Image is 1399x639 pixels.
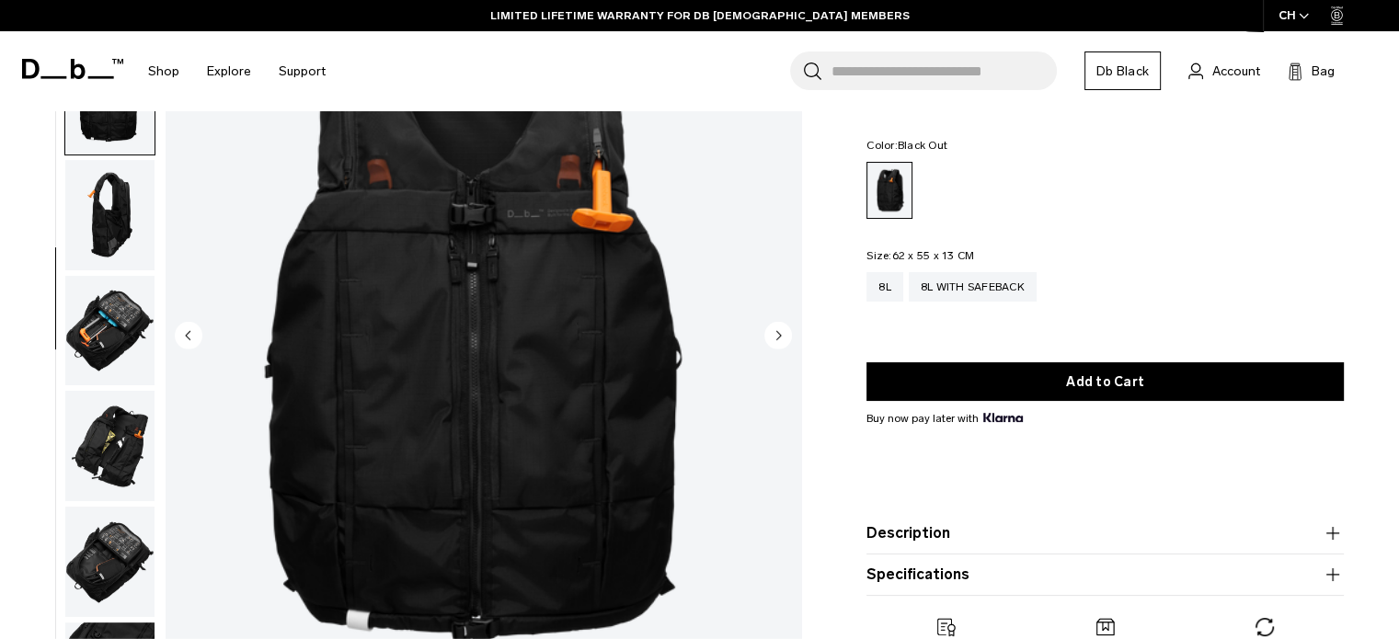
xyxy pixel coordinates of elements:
legend: Color: [866,140,947,151]
span: Black Out [898,139,947,152]
a: LIMITED LIFETIME WARRANTY FOR DB [DEMOGRAPHIC_DATA] MEMBERS [490,7,910,24]
button: Snow Pro Vest 8L with Safeback [64,390,155,502]
img: {"height" => 20, "alt" => "Klarna"} [983,413,1023,422]
span: Bag [1312,62,1335,81]
button: Next slide [764,321,792,352]
nav: Main Navigation [134,31,339,111]
a: Support [279,39,326,104]
img: Snow Pro Vest 8L with Safeback [65,160,155,270]
span: Account [1212,62,1260,81]
legend: Size: [866,250,974,261]
img: Snow Pro Vest 8L with Safeback [65,391,155,501]
button: Snow Pro Vest 8L with Safeback [64,506,155,618]
a: 8L with Safeback [909,272,1037,302]
button: Add to Cart [866,362,1344,401]
button: Bag [1288,60,1335,82]
button: Previous slide [175,321,202,352]
a: Shop [148,39,179,104]
button: Snow Pro Vest 8L with Safeback [64,159,155,271]
a: Account [1188,60,1260,82]
button: Snow Pro Vest 8L with Safeback [64,275,155,387]
a: Db Black [1084,51,1161,90]
img: Snow Pro Vest 8L with Safeback [65,507,155,617]
a: Explore [207,39,251,104]
a: 8L [866,272,903,302]
button: Specifications [866,564,1344,586]
span: 62 x 55 x 13 CM [891,249,974,262]
a: Black Out [866,162,912,219]
img: Snow Pro Vest 8L with Safeback [65,276,155,386]
span: Buy now pay later with [866,410,1023,427]
button: Description [866,522,1344,544]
